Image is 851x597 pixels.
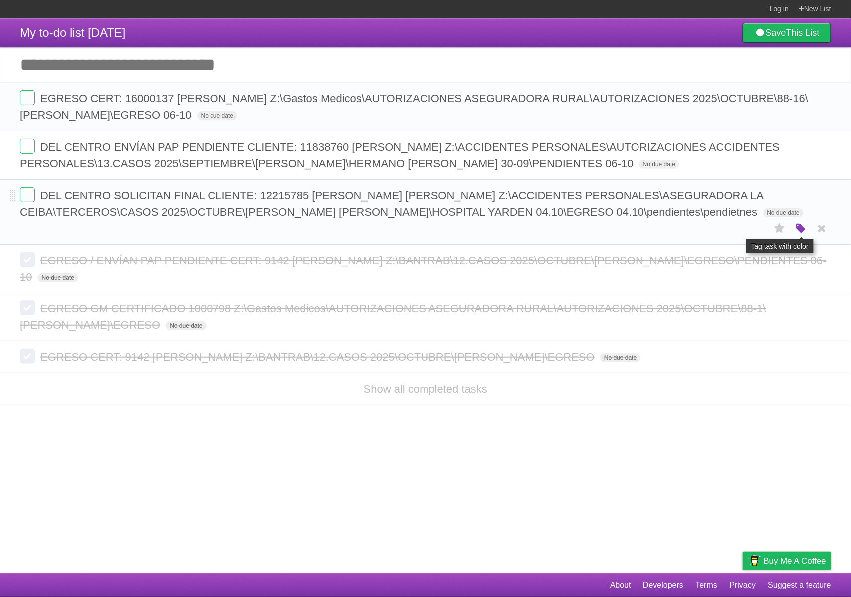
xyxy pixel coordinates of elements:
[786,28,820,38] b: This List
[38,273,78,282] span: No due date
[743,23,831,43] a: SaveThis List
[748,552,761,569] img: Buy me a coffee
[20,349,35,364] label: Done
[20,139,35,154] label: Done
[20,300,35,315] label: Done
[166,321,206,330] span: No due date
[20,92,808,121] span: EGRESO CERT: 16000137 [PERSON_NAME] Z:\Gastos Medicos\AUTORIZACIONES ASEGURADORA RURAL\AUTORIZACI...
[743,552,831,570] a: Buy me a coffee
[639,160,679,169] span: No due date
[770,220,789,237] label: Star task
[20,26,126,39] span: My to-do list [DATE]
[764,552,826,570] span: Buy me a coffee
[20,302,766,331] span: EGRESO GM CERTIFICADO 1000798 Z:\Gastos Medicos\AUTORIZACIONES ASEGURADORA RURAL\AUTORIZACIONES 2...
[730,576,756,595] a: Privacy
[610,576,631,595] a: About
[768,576,831,595] a: Suggest a feature
[20,187,35,202] label: Done
[20,90,35,105] label: Done
[40,351,597,363] span: EGRESO CERT: 9142 [PERSON_NAME] Z:\BANTRAB\12.CASOS 2025\OCTUBRE\[PERSON_NAME]\EGRESO
[364,383,487,395] a: Show all completed tasks
[643,576,683,595] a: Developers
[20,254,827,283] span: EGRESO / ENVÍAN PAP PENDIENTE CERT: 9142 [PERSON_NAME] Z:\BANTRAB\12.CASOS 2025\OCTUBRE\[PERSON_N...
[20,141,780,170] span: DEL CENTRO ENVÍAN PAP PENDIENTE CLIENTE: 11838760 [PERSON_NAME] Z:\ACCIDENTES PERSONALES\AUTORIZA...
[696,576,718,595] a: Terms
[763,208,804,217] span: No due date
[20,252,35,267] label: Done
[600,353,640,362] span: No due date
[197,111,237,120] span: No due date
[20,189,763,218] span: DEL CENTRO SOLICITAN FINAL CLIENTE: 12215785 [PERSON_NAME] [PERSON_NAME] Z:\ACCIDENTES PERSONALES...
